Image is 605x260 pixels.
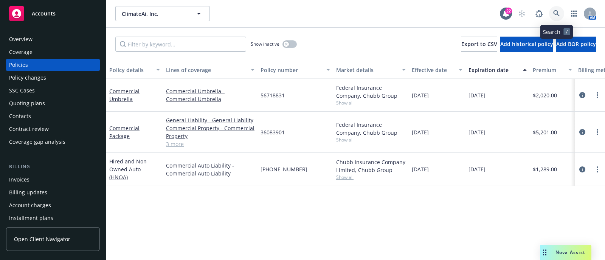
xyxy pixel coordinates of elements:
[533,66,564,74] div: Premium
[533,165,557,173] span: $1,289.00
[106,61,163,79] button: Policy details
[9,136,65,148] div: Coverage gap analysis
[9,186,47,198] div: Billing updates
[6,110,100,122] a: Contacts
[461,40,497,48] span: Export to CSV
[6,123,100,135] a: Contract review
[166,162,254,177] a: Commercial Auto Liability - Commercial Auto Liability
[578,128,587,137] a: circleInformation
[412,128,429,136] span: [DATE]
[336,100,406,106] span: Show all
[6,33,100,45] a: Overview
[166,87,254,103] a: Commercial Umbrella - Commercial Umbrella
[500,37,553,52] button: Add historical policy
[468,128,486,136] span: [DATE]
[409,61,465,79] button: Effective date
[465,61,530,79] button: Expiration date
[468,91,486,99] span: [DATE]
[336,137,406,143] span: Show all
[412,165,429,173] span: [DATE]
[336,66,397,74] div: Market details
[109,66,152,74] div: Policy details
[166,140,254,148] a: 3 more
[566,6,582,21] a: Switch app
[336,158,406,174] div: Chubb Insurance Company Limited, Chubb Group
[251,41,279,47] span: Show inactive
[9,199,51,211] div: Account charges
[555,249,585,255] span: Nova Assist
[593,91,602,100] a: more
[530,61,575,79] button: Premium
[333,61,409,79] button: Market details
[6,72,100,84] a: Policy changes
[9,72,46,84] div: Policy changes
[336,174,406,180] span: Show all
[461,37,497,52] button: Export to CSV
[578,91,587,100] a: circleInformation
[9,212,53,224] div: Installment plans
[163,61,258,79] button: Lines of coverage
[505,8,512,14] div: 22
[6,174,100,186] a: Invoices
[122,10,187,18] span: ClimateAi, Inc.
[9,59,28,71] div: Policies
[533,128,557,136] span: $5,201.00
[540,245,549,260] div: Drag to move
[412,91,429,99] span: [DATE]
[9,33,33,45] div: Overview
[261,66,322,74] div: Policy number
[6,212,100,224] a: Installment plans
[166,66,246,74] div: Lines of coverage
[115,37,246,52] input: Filter by keyword...
[556,37,596,52] button: Add BOR policy
[109,125,140,140] a: Commercial Package
[166,124,254,140] a: Commercial Property - Commercial Property
[336,84,406,100] div: Federal Insurance Company, Chubb Group
[578,165,587,174] a: circleInformation
[32,11,56,17] span: Accounts
[6,186,100,198] a: Billing updates
[533,91,557,99] span: $2,020.00
[514,6,529,21] a: Start snowing
[109,158,149,181] a: Hired and Non-Owned Auto (HNOA)
[9,97,45,109] div: Quoting plans
[6,85,100,97] a: SSC Cases
[593,128,602,137] a: more
[6,46,100,58] a: Coverage
[500,40,553,48] span: Add historical policy
[6,163,100,171] div: Billing
[9,123,49,135] div: Contract review
[9,85,35,97] div: SSC Cases
[261,165,307,173] span: [PHONE_NUMBER]
[9,110,31,122] div: Contacts
[549,6,564,21] a: Search
[412,66,454,74] div: Effective date
[532,6,547,21] a: Report a Bug
[593,165,602,174] a: more
[6,97,100,109] a: Quoting plans
[9,46,33,58] div: Coverage
[6,59,100,71] a: Policies
[556,40,596,48] span: Add BOR policy
[261,91,285,99] span: 56718831
[468,165,486,173] span: [DATE]
[468,66,518,74] div: Expiration date
[166,116,254,124] a: General Liability - General Liability
[109,88,140,103] a: Commercial Umbrella
[258,61,333,79] button: Policy number
[540,245,591,260] button: Nova Assist
[6,199,100,211] a: Account charges
[336,121,406,137] div: Federal Insurance Company, Chubb Group
[115,6,210,21] button: ClimateAi, Inc.
[14,235,70,243] span: Open Client Navigator
[6,3,100,24] a: Accounts
[261,128,285,136] span: 36083901
[6,136,100,148] a: Coverage gap analysis
[9,174,29,186] div: Invoices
